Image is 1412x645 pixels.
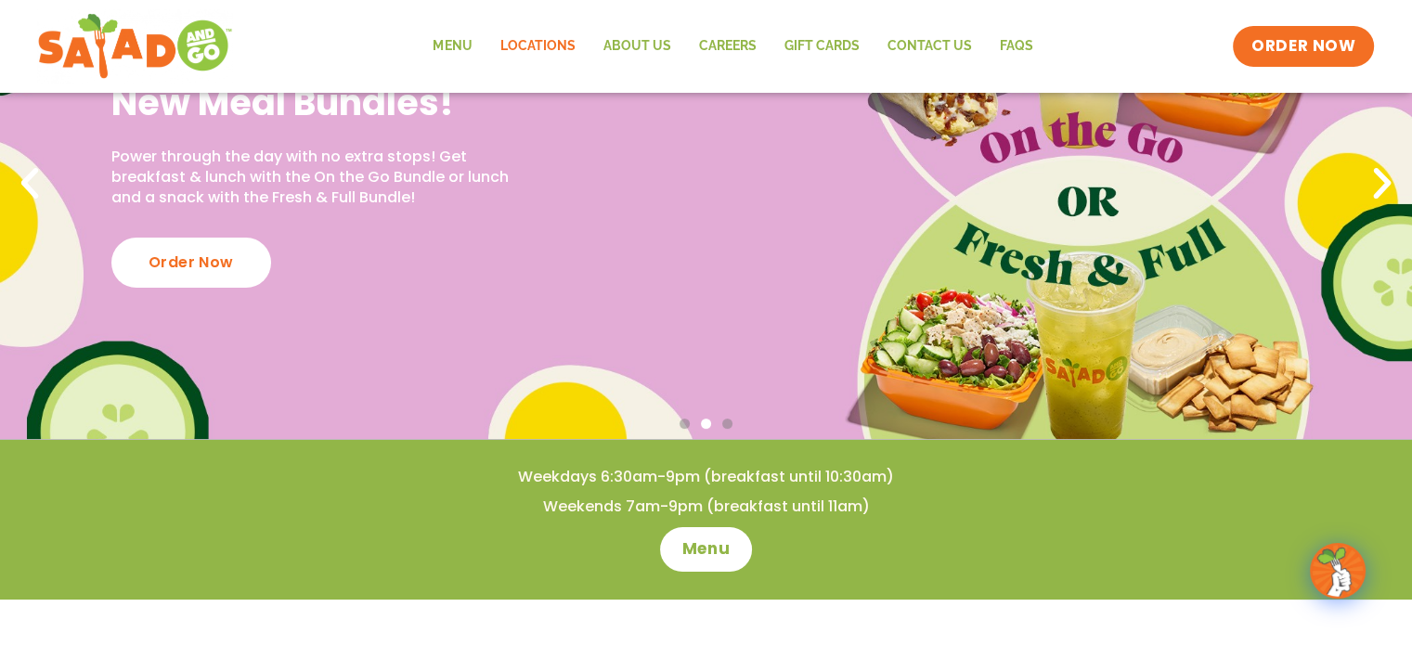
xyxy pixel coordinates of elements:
a: GIFT CARDS [770,25,873,68]
span: Menu [682,538,730,561]
h4: Weekdays 6:30am-9pm (breakfast until 10:30am) [37,467,1375,487]
span: Go to slide 1 [680,419,690,429]
a: ORDER NOW [1233,26,1374,67]
div: Order Now [111,238,271,288]
a: Locations [486,25,589,68]
h2: New Meal Bundles! [111,80,540,125]
span: Go to slide 2 [701,419,711,429]
a: FAQs [985,25,1046,68]
nav: Menu [419,25,1046,68]
a: Contact Us [873,25,985,68]
p: Power through the day with no extra stops! Get breakfast & lunch with the On the Go Bundle or lun... [111,147,540,209]
h4: Weekends 7am-9pm (breakfast until 11am) [37,497,1375,517]
a: Menu [419,25,486,68]
a: About Us [589,25,684,68]
div: Previous slide [9,163,50,204]
img: wpChatIcon [1312,545,1364,597]
div: Next slide [1362,163,1403,204]
span: ORDER NOW [1251,35,1355,58]
a: Menu [660,527,752,572]
a: Careers [684,25,770,68]
span: Go to slide 3 [722,419,732,429]
img: new-SAG-logo-768×292 [37,9,233,84]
